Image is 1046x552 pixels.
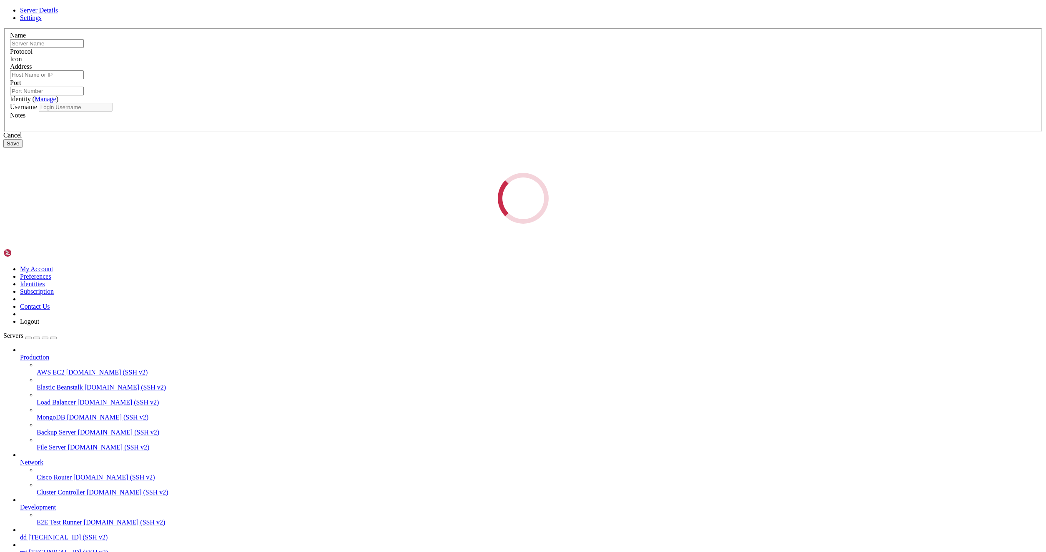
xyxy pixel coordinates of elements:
span: 0 [10,232,13,239]
span: Servers [3,332,23,339]
span: Elastic Beanstalk [37,384,83,391]
span: Cisco Router [37,474,72,481]
span: mode [93,218,107,225]
span: │ [230,232,233,239]
a: Production [20,354,1043,361]
li: Cisco Router [DOMAIN_NAME] (SSH v2) [37,466,1043,481]
x-row: * Support: [URL][DOMAIN_NAME] [3,45,938,52]
span: dd [20,534,27,541]
span: [DOMAIN_NAME] (SSH v2) [78,429,160,436]
li: Network [20,451,1043,496]
div: Loading... [489,165,557,232]
a: Servers [3,332,57,339]
span: ( ) [33,95,58,102]
span: File Server [37,444,66,451]
x-row: Swap usage: 0% [3,93,938,100]
span: │ [87,232,90,239]
span: │ [187,218,190,225]
span: watching [220,218,247,225]
x-row: Access denied [3,3,938,10]
li: E2E Test Runner [DOMAIN_NAME] (SSH v2) [37,511,1043,526]
x-row: root@[TECHNICAL_ID]'s password: [3,10,938,17]
input: Login Username [39,103,113,112]
x-row: * Documentation: [URL][DOMAIN_NAME] [3,31,938,38]
span: online [160,232,180,239]
span: │ [107,218,110,225]
span: │ [200,218,203,225]
span: [DOMAIN_NAME] (SSH v2) [85,384,166,391]
a: MongoDB [DOMAIN_NAME] (SSH v2) [37,414,1043,421]
span: [DOMAIN_NAME] (SSH v2) [84,519,166,526]
span: │ [193,232,197,239]
span: [DOMAIN_NAME] (SSH v2) [67,414,148,421]
span: │ [90,218,93,225]
span: root [237,232,250,239]
label: Name [10,32,26,39]
a: Development [20,504,1043,511]
span: Backup Server [37,429,76,436]
span: │ [63,218,67,225]
button: Save [3,139,23,148]
li: AWS EC2 [DOMAIN_NAME] (SSH v2) [37,361,1043,376]
span: │ [247,218,250,225]
a: My Account [20,265,53,272]
li: Backup Server [DOMAIN_NAME] (SSH v2) [37,421,1043,436]
span: │ [304,232,307,239]
a: Subscription [20,288,54,295]
span: │ [30,218,33,225]
a: Network [20,459,1043,466]
label: Notes [10,112,25,119]
span: MongoDB [37,414,65,421]
span: Server Details [20,7,58,14]
span: │ [73,232,77,239]
span: │ [150,218,153,225]
span: mem [190,218,200,225]
span: pid [110,218,120,225]
x-row: root@less-fire:~# pm2 list [3,204,938,211]
span: │ [203,232,207,239]
x-row: Usage of /: 18.1% of 39.28GB Users logged in: 0 [3,80,938,87]
a: Preferences [20,273,51,280]
a: Identities [20,280,45,287]
span: │ [267,232,270,239]
x-row: [URL][DOMAIN_NAME] [3,128,938,135]
li: MongoDB [DOMAIN_NAME] (SSH v2) [37,406,1043,421]
div: Cancel [3,132,1043,139]
input: Host Name or IP [10,70,84,79]
span: cpu [177,218,187,225]
a: Backup Server [DOMAIN_NAME] (SSH v2) [37,429,1043,436]
span: │ [47,232,50,239]
li: Development [20,496,1043,526]
input: Port Number [10,87,84,95]
span: ↺ [147,218,150,225]
x-row: Last login: [DATE] from [TECHNICAL_ID] [3,197,938,205]
span: Network [20,459,43,466]
a: Settings [20,14,42,21]
span: │ [173,218,177,225]
a: Logout [20,318,39,325]
a: Cluster Controller [DOMAIN_NAME] (SSH v2) [37,489,1043,496]
span: fork [93,232,107,239]
input: Server Name [10,39,84,48]
span: │ [3,232,7,239]
span: │ [120,232,123,239]
span: │ [3,218,7,225]
x-row: just raised the bar for easy, resilient and secure K8s cluster deployment. [3,114,938,121]
li: dd [TECHNICAL_ID] (SSH v2) [20,526,1043,541]
x-row: Welcome to Ubuntu 24.04.3 LTS (GNU/Linux 6.8.0-83-generic x86_64) [3,17,938,24]
span: ├────┼────────────┼─────────────┼─────────┼─────────┼──────────┼────────┼──────┼───────────┼─────... [3,225,457,232]
label: Icon [10,55,22,62]
span: [DOMAIN_NAME] (SSH v2) [78,399,159,406]
span: │ [137,232,140,239]
span: │ [20,232,23,239]
span: id [7,218,13,225]
span: │ [143,218,147,225]
li: Cluster Controller [DOMAIN_NAME] (SSH v2) [37,481,1043,496]
x-row: Memory usage: 10% IPv4 address for ens3: [TECHNICAL_ID] [3,87,938,94]
span: [DOMAIN_NAME] (SSH v2) [87,489,168,496]
x-row: scraper default N/A 4470 9m 1 0% 152.8mb [3,232,938,239]
span: Production [20,354,49,361]
a: Elastic Beanstalk [DOMAIN_NAME] (SSH v2) [37,384,1043,391]
span: │ [147,232,150,239]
